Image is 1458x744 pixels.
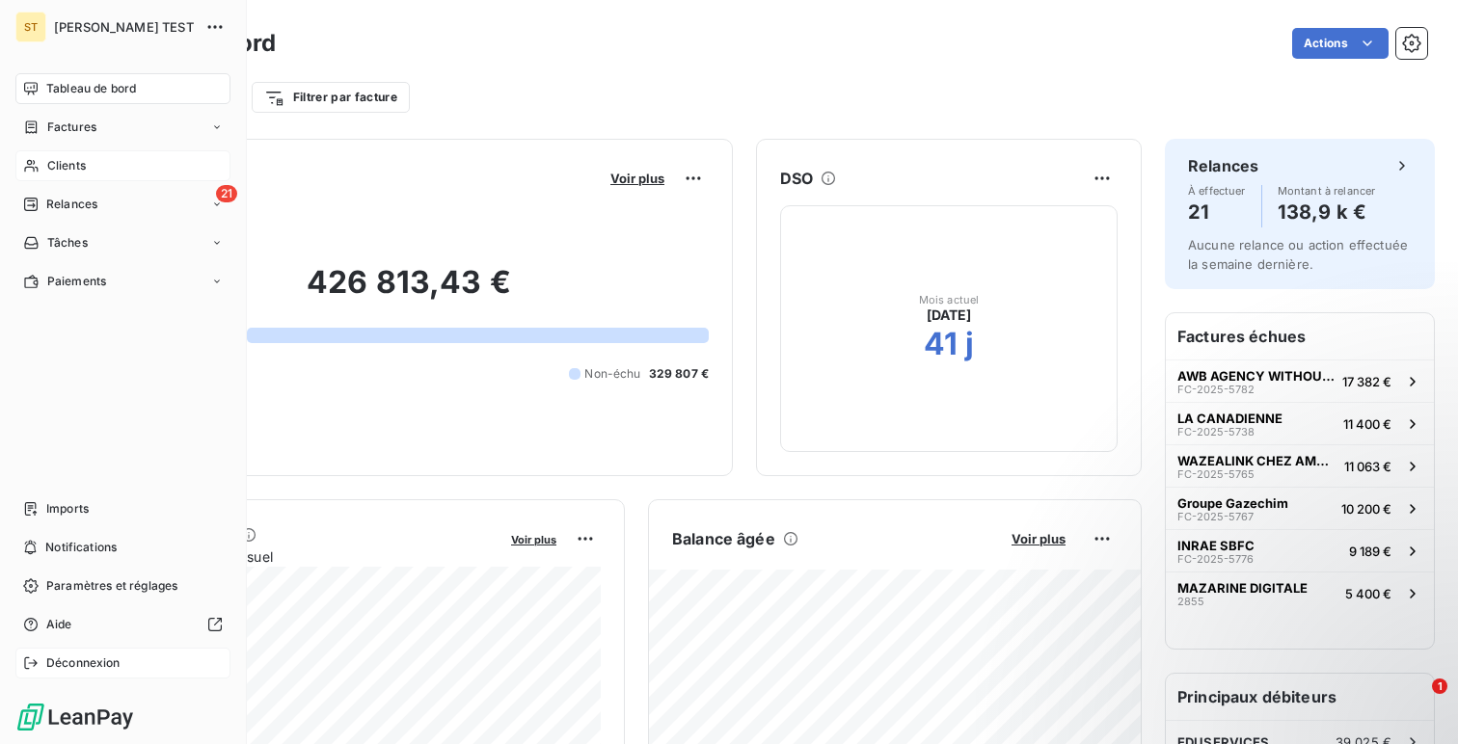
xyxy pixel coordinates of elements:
[672,527,775,550] h6: Balance âgée
[54,19,194,35] span: [PERSON_NAME] TEST
[1188,185,1246,197] span: À effectuer
[1166,402,1434,444] button: LA CANADIENNEFC-2025-573811 400 €
[924,325,958,363] h2: 41
[1177,468,1255,480] span: FC-2025-5765
[1177,426,1255,438] span: FC-2025-5738
[1188,237,1408,272] span: Aucune relance ou action effectuée la semaine dernière.
[45,539,117,556] span: Notifications
[1166,487,1434,529] button: Groupe GazechimFC-2025-576710 200 €
[1432,678,1447,694] span: 1
[15,609,230,640] a: Aide
[1188,197,1246,227] h4: 21
[1344,459,1391,474] span: 11 063 €
[109,546,498,567] span: Chiffre d'affaires mensuel
[1166,674,1434,720] h6: Principaux débiteurs
[1342,374,1391,389] span: 17 382 €
[46,577,177,595] span: Paramètres et réglages
[1392,678,1439,725] iframe: Intercom live chat
[46,500,89,518] span: Imports
[1166,313,1434,359] h6: Factures échues
[1006,530,1071,547] button: Voir plus
[1278,185,1376,197] span: Montant à relancer
[919,294,980,306] span: Mois actuel
[1177,384,1255,395] span: FC-2025-5782
[1177,553,1254,565] span: FC-2025-5776
[1278,197,1376,227] h4: 138,9 k €
[605,170,670,187] button: Voir plus
[216,185,237,202] span: 21
[1177,368,1335,384] span: AWB AGENCY WITHOUT BORDERS
[46,616,72,633] span: Aide
[1166,359,1434,402] button: AWB AGENCY WITHOUT BORDERSFC-2025-578217 382 €
[1188,154,1258,177] h6: Relances
[1341,501,1391,517] span: 10 200 €
[109,263,709,321] h2: 426 813,43 €
[1177,538,1255,553] span: INRAE SBFC
[1343,416,1391,432] span: 11 400 €
[15,702,135,732] img: Logo LeanPay
[15,12,46,42] div: ST
[47,119,96,136] span: Factures
[252,82,410,113] button: Filtrer par facture
[46,196,97,213] span: Relances
[1292,28,1389,59] button: Actions
[780,167,813,190] h6: DSO
[47,234,88,252] span: Tâches
[505,530,562,547] button: Voir plus
[1012,531,1066,546] span: Voir plus
[649,365,709,383] span: 329 807 €
[511,533,556,546] span: Voir plus
[610,171,664,186] span: Voir plus
[965,325,974,363] h2: j
[47,157,86,174] span: Clients
[584,365,640,383] span: Non-échu
[1177,511,1254,522] span: FC-2025-5767
[46,80,136,97] span: Tableau de bord
[1177,411,1282,426] span: LA CANADIENNE
[47,273,106,290] span: Paiements
[927,306,972,325] span: [DATE]
[1166,444,1434,487] button: WAZEALINK CHEZ AMS GROUPEFC-2025-576511 063 €
[1177,495,1288,511] span: Groupe Gazechim
[1072,557,1458,692] iframe: Intercom notifications message
[1349,544,1391,559] span: 9 189 €
[1177,453,1336,468] span: WAZEALINK CHEZ AMS GROUPE
[1166,529,1434,571] button: INRAE SBFCFC-2025-57769 189 €
[46,654,121,672] span: Déconnexion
